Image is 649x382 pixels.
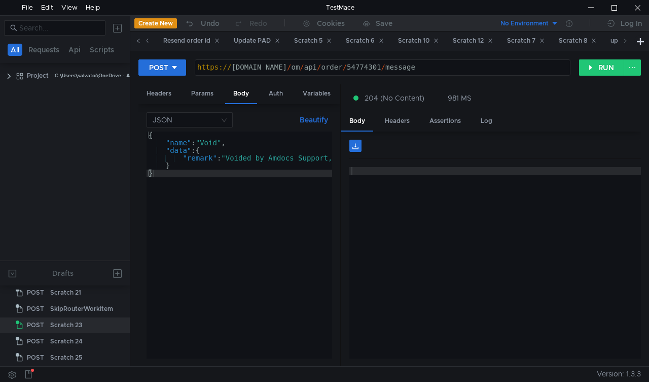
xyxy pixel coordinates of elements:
div: Scratch 25 [50,350,82,365]
input: Search... [19,22,99,34]
div: Redo [249,17,267,29]
div: Scratch 23 [50,317,82,333]
div: Scratch 12 [453,36,493,46]
div: Log In [621,17,642,29]
div: Scratch 10 [398,36,439,46]
span: POST [27,285,44,300]
div: Headers [138,84,179,103]
button: Scripts [87,44,117,56]
span: POST [27,301,44,316]
div: Assertions [421,112,469,131]
div: Params [183,84,222,103]
div: Save [376,20,392,27]
div: POST [149,62,168,73]
div: Resend order id [163,36,220,46]
div: Drafts [52,267,74,279]
button: POST [138,59,186,76]
div: 981 MS [448,93,472,103]
button: Undo [177,16,227,31]
button: Create New [134,18,177,28]
span: POST [27,317,44,333]
button: Redo [227,16,274,31]
span: Version: 1.3.3 [597,367,641,381]
div: Scratch 7 [507,36,545,46]
button: All [8,44,22,56]
button: No Environment [488,15,559,31]
div: Body [341,112,373,132]
div: Variables [295,84,339,103]
div: Log [473,112,500,131]
div: Scratch 8 [559,36,596,46]
div: Undo [201,17,220,29]
div: Update PAD [234,36,280,46]
div: Scratch 24 [50,334,83,349]
div: Scratch 21 [50,285,81,300]
div: Auth [261,84,291,103]
div: Project [27,68,49,83]
span: POST [27,350,44,365]
span: POST [27,334,44,349]
div: Headers [377,112,418,131]
div: Scratch 6 [346,36,384,46]
div: Scratch 5 [294,36,332,46]
div: Body [225,84,257,104]
button: Requests [25,44,62,56]
div: SkipRouterWorkItem [50,301,113,316]
button: Api [65,44,84,56]
span: 204 (No Content) [365,92,424,104]
button: RUN [579,59,624,76]
div: No Environment [500,19,549,28]
div: C:\Users\salvatoi\OneDrive - AMDOCS\Backup Folders\Documents\testmace\Project [55,68,260,83]
button: Beautify [296,114,332,126]
div: Cookies [317,17,345,29]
